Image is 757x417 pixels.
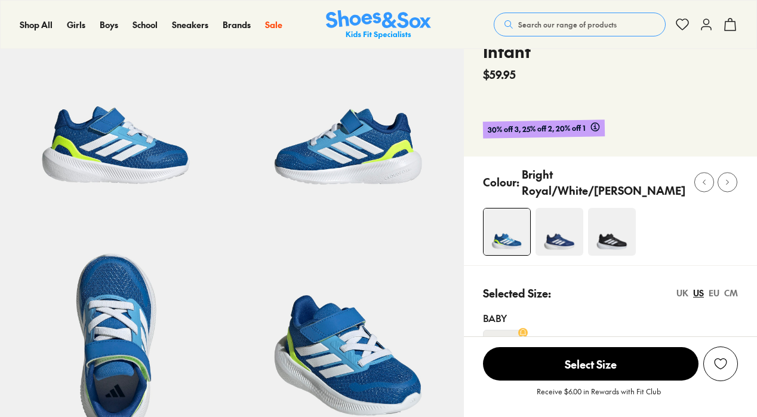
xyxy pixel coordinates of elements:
[265,19,282,31] a: Sale
[223,19,251,31] a: Brands
[172,19,208,30] span: Sneakers
[588,208,636,256] img: 4-498523_1
[724,287,738,299] div: CM
[483,347,698,381] span: Select Size
[100,19,118,31] a: Boys
[676,287,688,299] div: UK
[20,19,53,31] a: Shop All
[20,19,53,30] span: Shop All
[133,19,158,31] a: School
[483,347,698,381] button: Select Size
[693,287,704,299] div: US
[522,166,685,198] p: Bright Royal/White/[PERSON_NAME]
[100,19,118,30] span: Boys
[518,19,617,30] span: Search our range of products
[326,10,431,39] a: Shoes & Sox
[483,174,519,190] p: Colour:
[494,13,666,36] button: Search our range of products
[537,386,661,407] p: Receive $6.00 in Rewards with Fit Club
[326,10,431,39] img: SNS_Logo_Responsive.svg
[67,19,85,30] span: Girls
[488,122,586,136] span: 30% off 3, 25% off 2, 20% off 1
[484,208,530,255] img: 4-548196_1
[483,311,738,325] div: Baby
[703,347,738,381] button: Add to Wishlist
[709,287,719,299] div: EU
[67,19,85,31] a: Girls
[483,285,551,301] p: Selected Size:
[223,19,251,30] span: Brands
[133,19,158,30] span: School
[172,19,208,31] a: Sneakers
[265,19,282,30] span: Sale
[536,208,583,256] img: 4-524326_1
[483,66,516,82] span: $59.95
